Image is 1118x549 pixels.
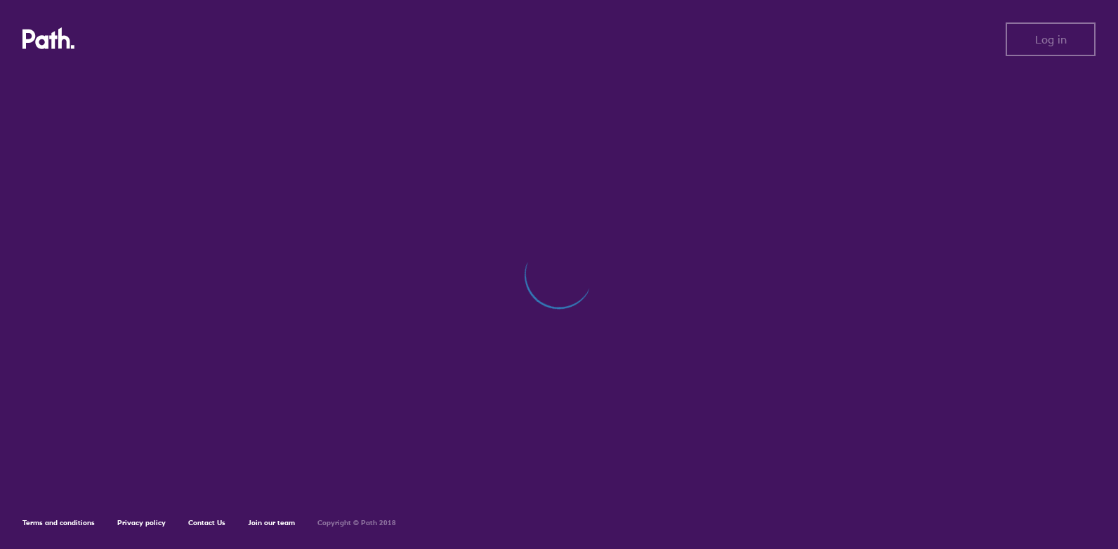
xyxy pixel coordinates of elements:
a: Contact Us [188,518,225,527]
h6: Copyright © Path 2018 [317,519,396,527]
a: Terms and conditions [22,518,95,527]
a: Join our team [248,518,295,527]
button: Log in [1006,22,1096,56]
span: Log in [1035,33,1067,46]
a: Privacy policy [117,518,166,527]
